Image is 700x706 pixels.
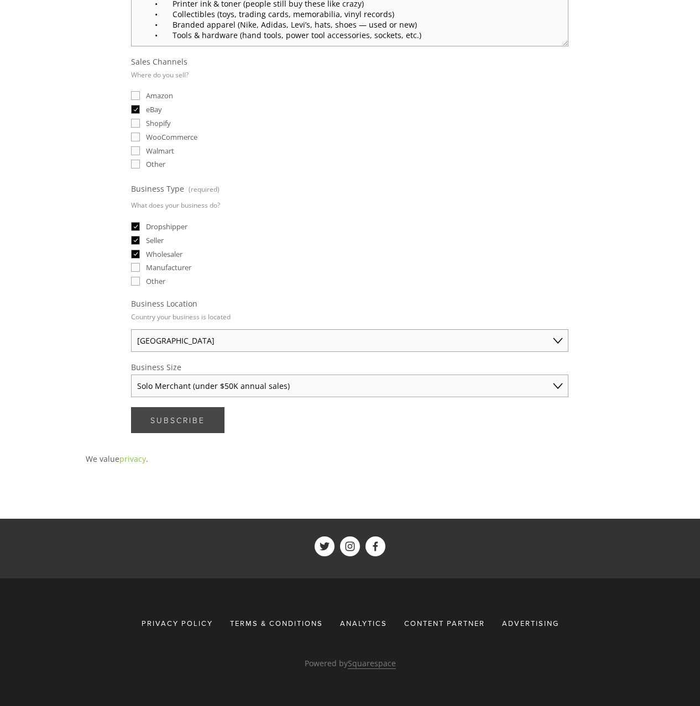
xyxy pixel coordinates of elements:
[131,375,568,397] select: Business Size
[131,277,140,286] input: Other
[146,91,173,101] span: Amazon
[340,536,360,556] a: ShelfTrend
[397,614,492,634] a: Content Partner
[146,235,164,245] span: Seller
[146,262,191,272] span: Manufacturer
[86,452,614,466] p: We value .
[131,146,140,155] input: Walmart
[131,362,181,372] span: Business Size
[131,197,220,213] p: What does your business do?
[315,536,335,556] a: ShelfTrend
[146,104,162,114] span: eBay
[131,236,140,245] input: Seller
[150,415,205,425] span: Subscribe
[131,133,140,141] input: WooCommerce
[131,160,140,168] input: Other
[131,250,140,259] input: Wholesaler
[146,222,187,231] span: Dropshipper
[404,618,485,628] span: Content Partner
[223,614,330,634] a: Terms & Conditions
[146,146,174,156] span: Walmart
[131,263,140,272] input: Manufacturer
[131,407,224,433] button: SubscribeSubscribe
[142,614,220,634] a: Privacy Policy
[348,658,396,669] a: Squarespace
[131,67,189,83] p: Where do you sell?
[189,181,220,197] span: (required)
[131,91,140,100] input: Amazon
[142,618,213,628] span: Privacy Policy
[146,276,165,286] span: Other
[495,614,559,634] a: Advertising
[86,656,614,670] p: Powered by
[131,183,184,194] span: Business Type
[131,119,140,128] input: Shopify
[502,618,559,628] span: Advertising
[131,309,231,325] p: Country your business is located
[131,105,140,114] input: eBay
[333,614,394,634] div: Analytics
[131,329,568,352] select: Business Location
[365,536,385,556] a: ShelfTrend
[131,298,197,309] span: Business Location
[131,56,187,67] span: Sales Channels
[146,249,182,259] span: Wholesaler
[146,132,197,142] span: WooCommerce
[230,618,323,628] span: Terms & Conditions
[119,454,146,464] a: privacy
[146,118,171,128] span: Shopify
[131,222,140,231] input: Dropshipper
[146,159,165,169] span: Other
